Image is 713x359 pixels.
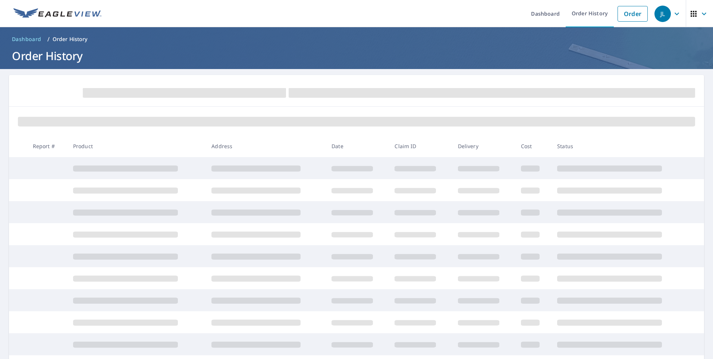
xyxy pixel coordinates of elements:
[515,135,551,157] th: Cost
[47,35,50,44] li: /
[9,33,44,45] a: Dashboard
[9,48,704,63] h1: Order History
[389,135,452,157] th: Claim ID
[205,135,326,157] th: Address
[452,135,515,157] th: Delivery
[618,6,648,22] a: Order
[27,135,67,157] th: Report #
[13,8,101,19] img: EV Logo
[67,135,206,157] th: Product
[9,33,704,45] nav: breadcrumb
[551,135,690,157] th: Status
[12,35,41,43] span: Dashboard
[654,6,671,22] div: JL
[53,35,88,43] p: Order History
[326,135,389,157] th: Date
